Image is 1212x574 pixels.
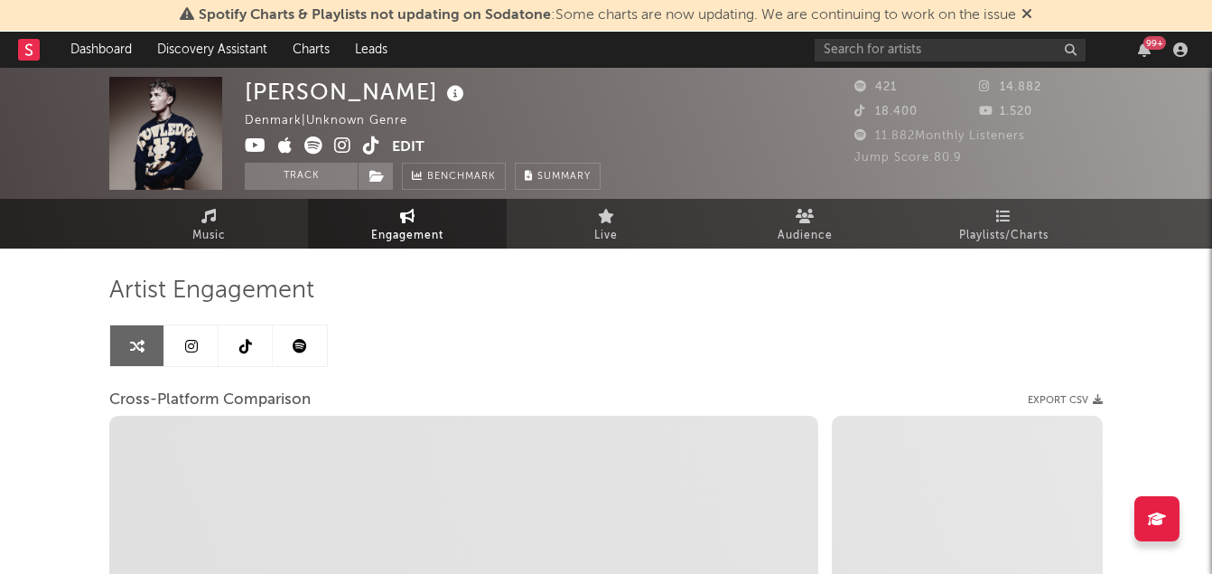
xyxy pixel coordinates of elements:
[705,199,904,249] a: Audience
[109,280,314,302] span: Artist Engagement
[427,166,496,188] span: Benchmark
[594,225,618,247] span: Live
[515,163,601,190] button: Summary
[1028,395,1103,406] button: Export CSV
[507,199,705,249] a: Live
[308,199,507,249] a: Engagement
[342,32,400,68] a: Leads
[58,32,145,68] a: Dashboard
[402,163,506,190] a: Benchmark
[979,106,1032,118] span: 1.520
[904,199,1103,249] a: Playlists/Charts
[192,225,226,247] span: Music
[1138,42,1151,57] button: 99+
[815,39,1086,61] input: Search for artists
[854,130,1025,142] span: 11.882 Monthly Listeners
[145,32,280,68] a: Discovery Assistant
[245,110,428,132] div: Denmark | Unknown Genre
[778,225,833,247] span: Audience
[245,163,358,190] button: Track
[109,199,308,249] a: Music
[245,77,469,107] div: [PERSON_NAME]
[199,8,551,23] span: Spotify Charts & Playlists not updating on Sodatone
[109,390,311,411] span: Cross-Platform Comparison
[537,172,591,182] span: Summary
[371,225,443,247] span: Engagement
[854,152,962,164] span: Jump Score: 80.9
[959,225,1049,247] span: Playlists/Charts
[199,8,1016,23] span: : Some charts are now updating. We are continuing to work on the issue
[1143,36,1166,50] div: 99 +
[854,81,897,93] span: 421
[280,32,342,68] a: Charts
[392,136,424,159] button: Edit
[979,81,1041,93] span: 14.882
[854,106,918,118] span: 18.400
[1021,8,1032,23] span: Dismiss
